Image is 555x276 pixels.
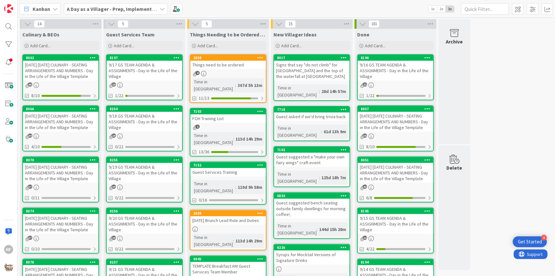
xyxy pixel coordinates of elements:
[358,55,433,61] div: 8196
[357,31,369,38] span: Done
[22,54,99,100] a: 8062[DATE] [DATE] CULINARY - SEATING ARRANGEMENTS AND NUMBERS - Day in the Life of the Village Te...
[281,43,302,49] span: Add Card...
[106,54,183,100] a: 81979/17 GS TEAM AGENDA & ASSIGNMENTS - Day in the Life of the Village1/22
[276,222,317,236] div: Time in [GEOGRAPHIC_DATA]
[274,107,350,121] div: 7718Guest asked if we'd bring trivia back
[107,106,182,112] div: 8254
[366,92,374,99] span: 1/22
[274,193,350,218] div: 6833Guest suggested bench seating outside family dwellings for morning coffee\
[201,20,212,28] span: 5
[107,157,182,183] div: 82559/19 GS TEAM AGENDA & ASSIGNMENTS - Day in the Life of the Village
[31,195,40,201] span: 0/11
[361,260,433,264] div: 8194
[274,192,350,239] a: 6833Guest suggested bench seating outside family dwellings for morning coffee\Time in [GEOGRAPHIC...
[115,195,123,201] span: 0/22
[317,226,318,233] span: :
[13,1,29,9] span: Support
[23,112,98,132] div: [DATE] [DATE] CULINARY - SEATING ARRANGEMENTS AND NUMBERS - Day in the Life of the Village Template
[107,163,182,183] div: 9/19 GS TEAM AGENDA & ASSIGNMENTS - Day in the Life of the Village
[358,163,433,183] div: [DATE] [DATE] CULINARY - SEATING ARRANGEMENTS AND NUMBERS - Day in the Life of the Village Template
[319,174,320,181] span: :
[23,157,98,163] div: 8070
[26,56,98,60] div: 8062
[361,209,433,213] div: 8195
[358,61,433,80] div: 9/16 GS TEAM AGENDA & ASSIGNMENTS - Day in the Life of the Village
[366,246,374,252] span: 4/22
[28,82,32,87] span: 40
[190,256,266,276] div: 6945TEMPLATE Breakfast AM Guest Services Team Member
[235,184,236,191] span: :
[31,246,40,252] span: 0/10
[193,109,266,114] div: 7103
[274,107,350,112] div: 7718
[361,56,433,60] div: 8196
[26,158,98,162] div: 8070
[192,180,235,194] div: Time in [GEOGRAPHIC_DATA]
[107,112,182,132] div: 9/18 GS TEAM AGENDA & ASSIGNMENTS - Day in the Life of the Village
[23,55,98,61] div: 8062
[23,208,98,214] div: 8074
[190,54,266,103] a: 2858Things need to be orderedTime in [GEOGRAPHIC_DATA]:367d 5h 13m11/13
[363,82,367,87] span: 21
[192,132,233,146] div: Time in [GEOGRAPHIC_DATA]
[274,112,350,121] div: Guest asked if we'd bring trivia back
[28,134,32,138] span: 39
[366,143,374,150] span: 8/10
[107,106,182,132] div: 82549/18 GS TEAM AGENDA & ASSIGNMENTS - Day in the Life of the Village
[277,245,350,250] div: 6226
[274,199,350,218] div: Guest suggested bench seating outside family dwellings for morning coffee\
[23,61,98,80] div: [DATE] [DATE] CULINARY - SEATING ARRANGEMENTS AND NUMBERS - Day in the Life of the Village Template
[107,55,182,61] div: 8197
[199,149,209,155] span: 13/36
[274,55,350,80] div: 8017Signs that say "do not climb" for [GEOGRAPHIC_DATA] and the top of the waterfall at [GEOGRAPH...
[190,256,266,262] div: 6945
[320,174,348,181] div: 125d 18h 7m
[193,257,266,261] div: 6945
[107,61,182,80] div: 9/17 GS TEAM AGENDA & ASSIGNMENTS - Day in the Life of the Village
[190,216,266,225] div: [DATE] Brunch Lead Role and Duties
[23,163,98,183] div: [DATE] [DATE] CULINARY - SEATING ARRANGEMENTS AND NUMBERS - Day in the Life of the Village Template
[357,208,434,254] a: 81959/15 GS TEAM AGENDA & ASSIGNMENTS - Day in the Life of the Village4/22
[358,259,433,265] div: 8194
[197,43,218,49] span: Add Card...
[274,153,350,167] div: Guest suggested a "make your own fairy wings" craft event
[23,55,98,80] div: 8062[DATE] [DATE] CULINARY - SEATING ARRANGEMENTS AND NUMBERS - Day in the Life of the Village Te...
[277,107,350,112] div: 7718
[277,56,350,60] div: 8017
[110,158,182,162] div: 8255
[112,185,116,189] span: 19
[318,226,348,233] div: 144d 15h 28m
[196,125,200,129] span: 1
[274,106,350,141] a: 7718Guest asked if we'd bring trivia backTime in [GEOGRAPHIC_DATA]:61d 13h 9m
[190,162,266,168] div: 7152
[28,236,32,240] span: 37
[365,43,385,49] span: Add Card...
[67,6,181,12] b: A Day as a Villager - Prep, Implement and Execute
[274,245,350,264] div: 6226Syrups for Mocktail Versions of Signature Drinks
[236,82,264,89] div: 367d 5h 13m
[321,128,322,135] span: :
[115,92,123,99] span: 1/22
[358,106,433,112] div: 8057
[363,236,367,240] span: 22
[274,55,350,61] div: 8017
[233,135,234,142] span: :
[106,157,183,203] a: 82559/19 GS TEAM AGENDA & ASSIGNMENTS - Day in the Life of the Village0/22
[106,105,183,151] a: 82549/18 GS TEAM AGENDA & ASSIGNMENTS - Day in the Life of the Village0/22
[357,105,434,151] a: 8057[DATE] [DATE] CULINARY - SEATING ARRANGEMENTS AND NUMBERS - Day in the Life of the Village Te...
[23,214,98,234] div: [DATE] [DATE] CULINARY - SEATING ARRANGEMENTS AND NUMBERS - Day in the Life of the Village Template
[26,209,98,213] div: 8074
[235,82,236,89] span: :
[461,3,509,15] input: Quick Filter...
[110,209,182,213] div: 8256
[369,20,380,28] span: 181
[437,6,446,12] span: 2x
[361,158,433,162] div: 8051
[358,112,433,132] div: [DATE] [DATE] CULINARY - SEATING ARRANGEMENTS AND NUMBERS - Day in the Life of the Village Template
[193,56,266,60] div: 2858
[106,208,183,254] a: 82569/20 GS TEAM AGENDA & ASSIGNMENTS - Day in the Life of the Village0/22
[190,109,266,114] div: 7103
[110,260,182,264] div: 8257
[274,193,350,199] div: 6833
[233,237,234,244] span: :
